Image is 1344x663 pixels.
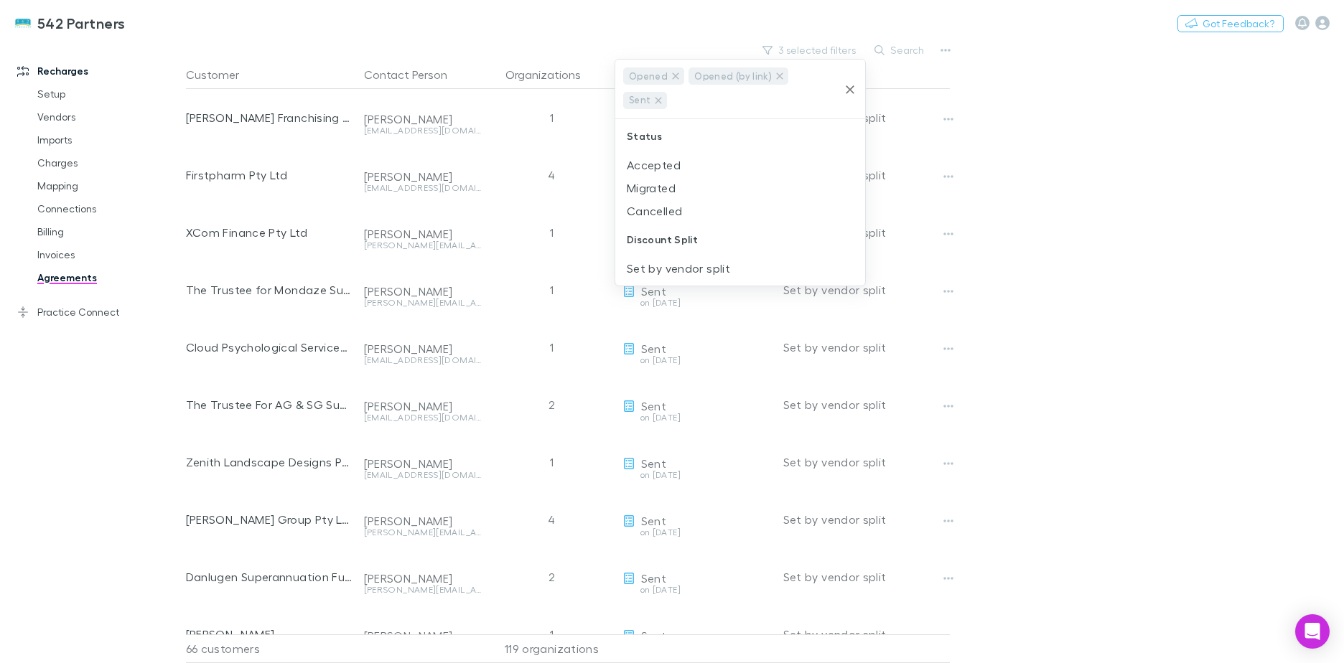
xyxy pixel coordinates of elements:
[1295,614,1330,649] div: Open Intercom Messenger
[615,177,865,199] li: Migrated
[615,199,865,222] li: Cancelled
[615,154,865,177] li: Accepted
[615,257,865,280] li: Set by vendor split
[615,222,865,257] div: Discount Split
[840,80,860,100] button: Clear
[623,92,667,109] div: Sent
[624,68,673,85] span: Opened
[624,92,655,108] span: Sent
[623,67,684,85] div: Opened
[689,68,777,85] span: Opened (by link)
[689,67,788,85] div: Opened (by link)
[615,119,865,154] div: Status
